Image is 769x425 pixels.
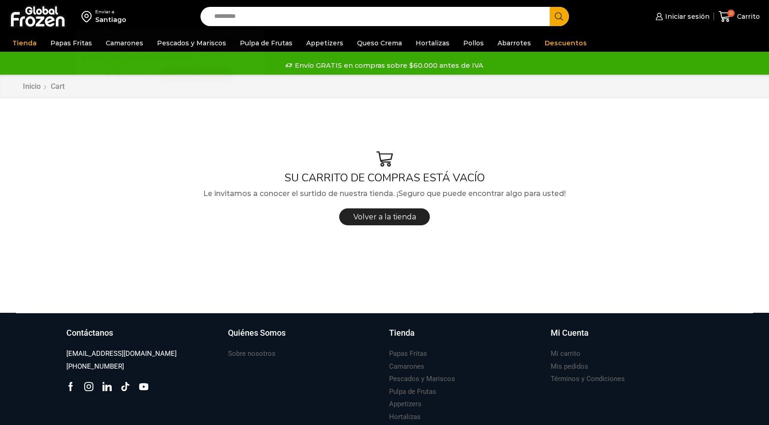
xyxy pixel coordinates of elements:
h3: [EMAIL_ADDRESS][DOMAIN_NAME] [66,349,177,359]
h3: Mi Cuenta [551,327,589,339]
a: Papas Fritas [46,34,97,52]
p: Los precios y el stock mostrados corresponden a . Para ver disponibilidad y precios en otras regi... [82,36,257,62]
a: Pulpa de Frutas [235,34,297,52]
a: 0 Carrito [719,6,760,27]
a: [EMAIL_ADDRESS][DOMAIN_NAME] [66,348,177,360]
span: Iniciar sesión [663,12,709,21]
a: Abarrotes [493,34,536,52]
a: Volver a la tienda [339,208,430,225]
button: Search button [550,7,569,26]
a: Pollos [459,34,488,52]
a: Iniciar sesión [653,7,709,26]
button: Continuar [106,67,154,83]
h3: Camarones [389,362,424,371]
a: Papas Fritas [389,348,427,360]
img: address-field-icon.svg [81,9,95,24]
button: Cambiar Dirección [159,67,233,83]
a: [PHONE_NUMBER] [66,360,124,373]
a: Appetizers [302,34,348,52]
a: Contáctanos [66,327,219,348]
a: Términos y Condiciones [551,373,625,385]
h3: Quiénes Somos [228,327,286,339]
a: Hortalizas [389,411,421,423]
a: Camarones [389,360,424,373]
h3: Pescados y Mariscos [389,374,455,384]
h3: Mi carrito [551,349,580,359]
span: Carrito [735,12,760,21]
h3: Hortalizas [389,412,421,422]
h3: Mis pedidos [551,362,588,371]
span: 0 [727,10,735,17]
strong: Santiago [218,37,246,44]
h3: [PHONE_NUMBER] [66,362,124,371]
a: Appetizers [389,398,422,410]
a: Sobre nosotros [228,348,276,360]
h3: Appetizers [389,399,422,409]
a: Tienda [389,327,542,348]
h3: Sobre nosotros [228,349,276,359]
a: Tienda [8,34,41,52]
span: Volver a la tienda [353,212,416,221]
span: Cart [51,82,65,91]
a: Inicio [22,82,41,92]
a: Descuentos [540,34,591,52]
a: Mi Cuenta [551,327,703,348]
p: Le invitamos a conocer el surtido de nuestra tienda. ¡Seguro que puede encontrar algo para usted! [16,188,753,200]
a: Mi carrito [551,348,580,360]
a: Queso Crema [352,34,406,52]
a: Hortalizas [411,34,454,52]
h3: Papas Fritas [389,349,427,359]
h3: Términos y Condiciones [551,374,625,384]
h3: Pulpa de Frutas [389,387,436,397]
div: Santiago [95,15,126,24]
a: Mis pedidos [551,360,588,373]
div: Enviar a [95,9,126,15]
h1: SU CARRITO DE COMPRAS ESTÁ VACÍO [16,171,753,185]
h3: Tienda [389,327,415,339]
a: Pulpa de Frutas [389,386,436,398]
h3: Contáctanos [66,327,113,339]
a: Quiénes Somos [228,327,380,348]
a: Pescados y Mariscos [389,373,455,385]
